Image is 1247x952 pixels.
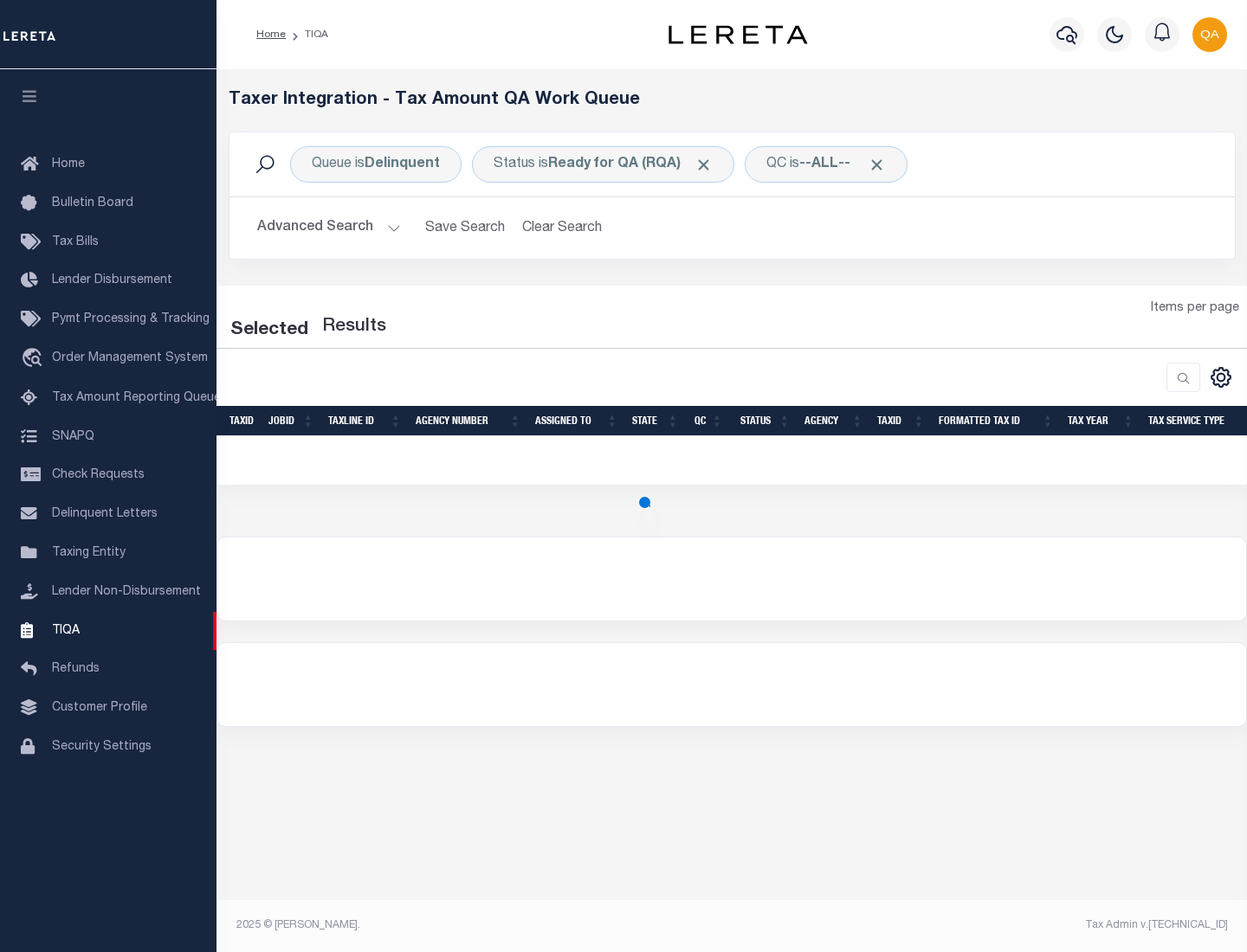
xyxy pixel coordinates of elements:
[1061,406,1141,436] th: Tax Year
[256,29,286,40] a: Home
[286,27,328,42] li: TIQA
[52,586,201,598] span: Lender Non-Disbursement
[52,702,147,714] span: Customer Profile
[52,624,80,636] span: TIQA
[870,406,932,436] th: TaxID
[230,317,308,344] div: Selected
[548,158,713,171] b: Ready for QA (RQA)
[229,90,1236,111] h5: Taxer Integration - Tax Amount QA Work Queue
[21,348,48,370] i: travel_explore
[515,211,610,245] button: Clear Search
[745,917,1228,933] div: Tax Admin v.[TECHNICAL_ID]
[1151,299,1239,318] span: Items per page
[365,158,440,171] b: Delinquent
[52,547,126,559] span: Taxing Entity
[868,156,886,174] span: Click to Remove
[290,146,462,183] div: Click to Edit
[528,406,625,436] th: Assigned To
[257,211,401,245] button: Advanced Search
[52,352,208,364] span: Order Management System
[799,158,850,171] b: --ALL--
[669,25,807,44] img: logo-dark.svg
[52,236,99,248] span: Tax Bills
[52,469,145,481] span: Check Requests
[625,406,686,436] th: State
[730,406,798,436] th: Status
[52,158,85,170] span: Home
[52,430,94,442] span: SNAPQ
[695,156,713,174] span: Click to Remove
[52,508,158,520] span: Delinquent Letters
[321,406,409,436] th: TaxLine ID
[52,663,100,675] span: Refunds
[932,406,1061,436] th: Formatted Tax ID
[52,392,221,404] span: Tax Amount Reporting Queue
[52,197,133,209] span: Bulletin Board
[798,406,870,436] th: Agency
[686,406,730,436] th: QC
[223,406,262,436] th: TaxID
[52,741,152,753] span: Security Settings
[415,211,515,245] button: Save Search
[745,146,908,183] div: Click to Edit
[223,917,733,933] div: 2025 © [PERSON_NAME].
[1192,17,1227,52] img: svg+xml;base64,PHN2ZyB4bWxucz0iaHR0cDovL3d3dy53My5vcmcvMjAwMC9zdmciIHBvaW50ZXItZXZlbnRzPSJub25lIi...
[472,146,734,183] div: Click to Edit
[52,274,172,286] span: Lender Disbursement
[409,406,528,436] th: Agency Number
[52,313,210,325] span: Pymt Processing & Tracking
[262,406,321,436] th: JobID
[322,313,386,341] label: Results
